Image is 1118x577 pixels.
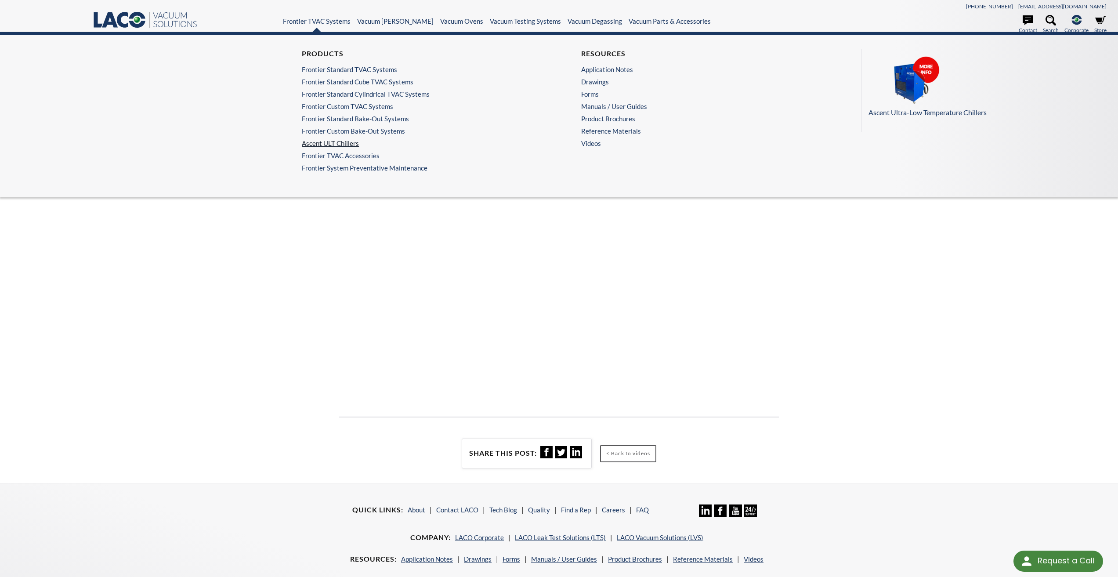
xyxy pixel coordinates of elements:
[528,506,550,514] a: Quality
[469,449,537,458] h4: Share this post:
[608,555,662,563] a: Product Brochures
[350,555,397,564] h4: Resources
[302,49,532,58] h4: Products
[1094,15,1107,34] a: Store
[515,533,606,541] a: LACO Leak Test Solutions (LTS)
[602,506,625,514] a: Careers
[302,139,532,147] a: Ascent ULT Chillers
[868,56,956,105] img: Ascent_Chillers_Pods__LVS_.png
[401,555,453,563] a: Application Notes
[531,555,597,563] a: Manuals / User Guides
[490,17,561,25] a: Vacuum Testing Systems
[868,56,1096,118] a: Ascent Ultra-Low Temperature Chillers
[1038,551,1094,571] div: Request a Call
[302,115,532,123] a: Frontier Standard Bake-Out Systems
[581,78,811,86] a: Drawings
[636,506,649,514] a: FAQ
[1043,15,1059,34] a: Search
[1018,3,1107,10] a: [EMAIL_ADDRESS][DOMAIN_NAME]
[966,3,1013,10] a: [PHONE_NUMBER]
[744,555,763,563] a: Videos
[408,506,425,514] a: About
[334,138,785,403] div: TVAC Overview header
[581,102,811,110] a: Manuals / User Guides
[302,127,532,135] a: Frontier Custom Bake-Out Systems
[581,127,811,135] a: Reference Materials
[302,78,532,86] a: Frontier Standard Cube TVAC Systems
[302,102,532,110] a: Frontier Custom TVAC Systems
[302,152,532,160] a: Frontier TVAC Accessories
[1064,26,1089,34] span: Corporate
[868,107,1096,118] p: Ascent Ultra-Low Temperature Chillers
[436,506,478,514] a: Contact LACO
[455,533,504,541] a: LACO Corporate
[581,139,816,147] a: Videos
[440,17,483,25] a: Vacuum Ovens
[568,17,622,25] a: Vacuum Degassing
[302,90,532,98] a: Frontier Standard Cylindrical TVAC Systems
[464,555,492,563] a: Drawings
[489,506,517,514] a: Tech Blog
[503,555,520,563] a: Forms
[302,164,536,172] a: Frontier System Preventative Maintenance
[561,506,591,514] a: Find a Rep
[581,49,811,58] h4: Resources
[357,17,434,25] a: Vacuum [PERSON_NAME]
[1019,15,1037,34] a: Contact
[600,445,656,462] a: < Back to videos
[581,65,811,73] a: Application Notes
[673,555,733,563] a: Reference Materials
[1020,554,1034,568] img: round button
[1013,551,1103,572] div: Request a Call
[581,115,811,123] a: Product Brochures
[581,90,811,98] a: Forms
[617,533,703,541] a: LACO Vacuum Solutions (LVS)
[283,17,351,25] a: Frontier TVAC Systems
[352,505,403,515] h4: Quick Links
[410,533,451,542] h4: Company
[744,511,757,519] a: 24/7 Support
[302,65,532,73] a: Frontier Standard TVAC Systems
[744,504,757,517] img: 24/7 Support Icon
[629,17,711,25] a: Vacuum Parts & Accessories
